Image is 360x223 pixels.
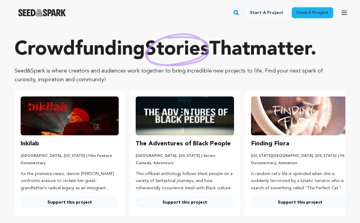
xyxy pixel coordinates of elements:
p: Crowdfunding that . [15,38,345,62]
img: The Adventures of Black People image [136,96,234,135]
p: Documentary, Animation [251,161,349,166]
p: Comedy, Adventure [136,161,234,166]
a: Seed&Spark Homepage [18,9,66,16]
p: [GEOGRAPHIC_DATA], [US_STATE] | Film Feature [21,154,119,158]
p: [US_STATE][GEOGRAPHIC_DATA], [US_STATE] | Film Short [251,154,349,158]
h3: The Adventures of Black People [136,139,231,149]
a: Start a project [245,7,288,18]
a: Fund a project [292,7,333,18]
img: Inkilab image [21,96,119,135]
a: Support this project [21,197,119,208]
a: Support this project [136,197,234,208]
p: Documentary [21,161,119,166]
p: This offbeat anthology follows black people on a variety of fantastical journeys, and how otherwo... [136,171,234,192]
p: [GEOGRAPHIC_DATA], [US_STATE] | Series [136,154,234,158]
h3: Inkilab [21,139,39,149]
span: matter [250,40,311,59]
a: Support this project [251,197,349,208]
p: A random cat's life is upended when she is suddenly terrorized by a lunatic narrator who is in se... [251,171,349,192]
p: Seed&Spark is where creators and audiences work together to bring incredible new projects to life... [15,67,345,84]
p: As the premiere nears, dancer [PERSON_NAME] confronts erasure to reclaim her great-grandfather's ... [21,171,119,192]
img: Finding Flora image [251,96,349,135]
h3: Finding Flora [251,139,289,149]
img: Seed&Spark Logo Dark Mode [18,9,66,16]
img: hand sketched image [145,33,209,66]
